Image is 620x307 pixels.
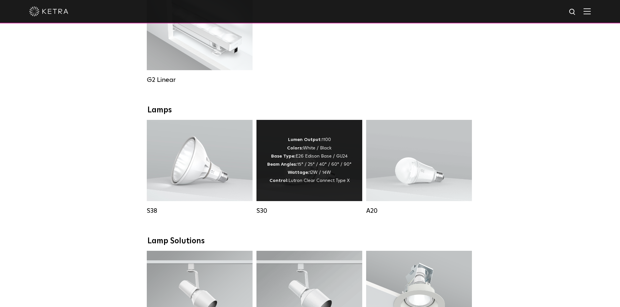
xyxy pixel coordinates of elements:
a: A20 Lumen Output:600 / 800Colors:White / BlackBase Type:E26 Edison Base / GU24Beam Angles:Omni-Di... [366,120,472,215]
a: S38 Lumen Output:1100Colors:White / BlackBase Type:E26 Edison Base / GU24Beam Angles:10° / 25° / ... [147,120,253,215]
strong: Colors: [287,146,303,150]
a: S30 Lumen Output:1100Colors:White / BlackBase Type:E26 Edison Base / GU24Beam Angles:15° / 25° / ... [256,120,362,215]
img: ketra-logo-2019-white [29,6,68,16]
div: G2 Linear [147,76,253,84]
div: 1100 White / Black E26 Edison Base / GU24 15° / 25° / 40° / 60° / 90° 12W / 14W [267,136,351,185]
div: S38 [147,207,253,215]
div: S30 [256,207,362,215]
span: Lutron Clear Connect Type X [288,178,350,183]
div: Lamps [147,106,473,115]
strong: Wattage: [288,170,309,175]
div: Lamp Solutions [147,237,473,246]
img: search icon [569,8,577,16]
strong: Beam Angles: [267,162,297,167]
div: A20 [366,207,472,215]
strong: Base Type: [271,154,296,159]
img: Hamburger%20Nav.svg [584,8,591,14]
strong: Control: [269,178,288,183]
strong: Lumen Output: [288,137,322,142]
